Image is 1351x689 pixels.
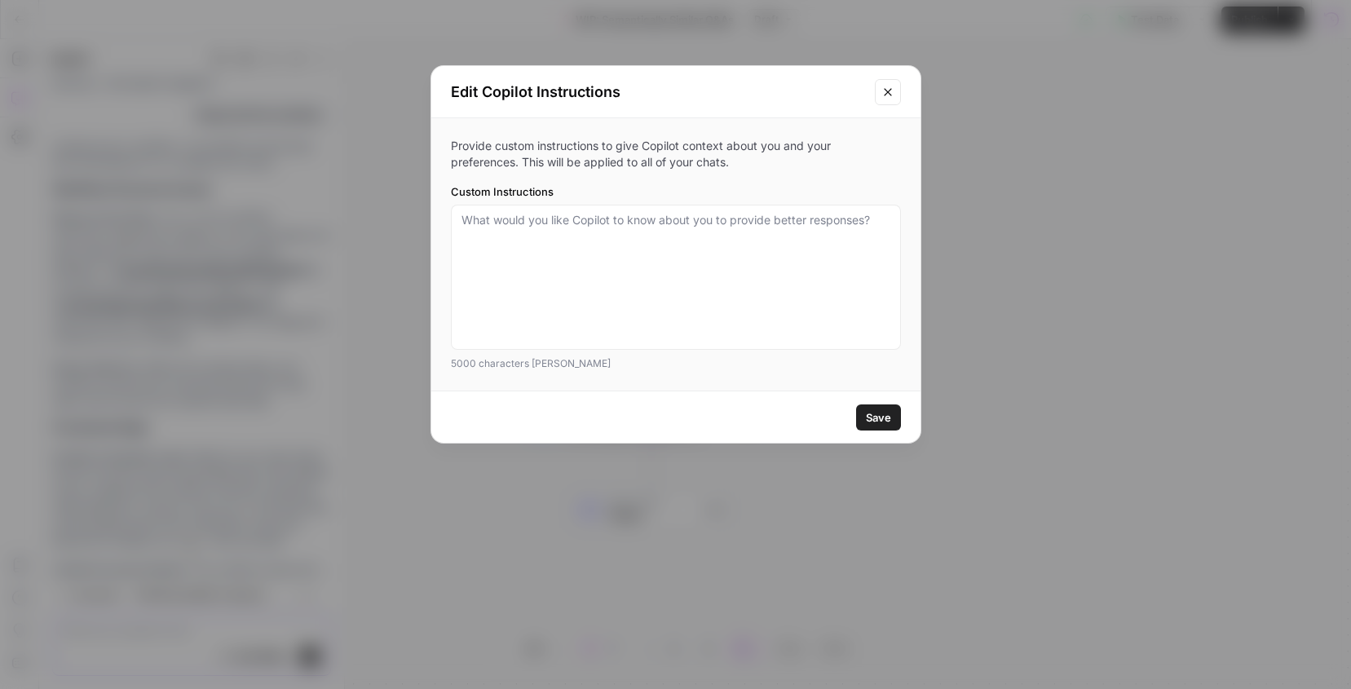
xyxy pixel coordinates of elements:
div: 5000 characters [PERSON_NAME] [451,356,901,371]
p: Provide custom instructions to give Copilot context about you and your preferences. This will be ... [451,138,901,170]
h2: Edit Copilot Instructions [451,81,865,104]
button: Close modal [875,79,901,105]
button: Save [856,404,901,431]
label: Custom Instructions [451,183,901,200]
span: Save [866,409,891,426]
